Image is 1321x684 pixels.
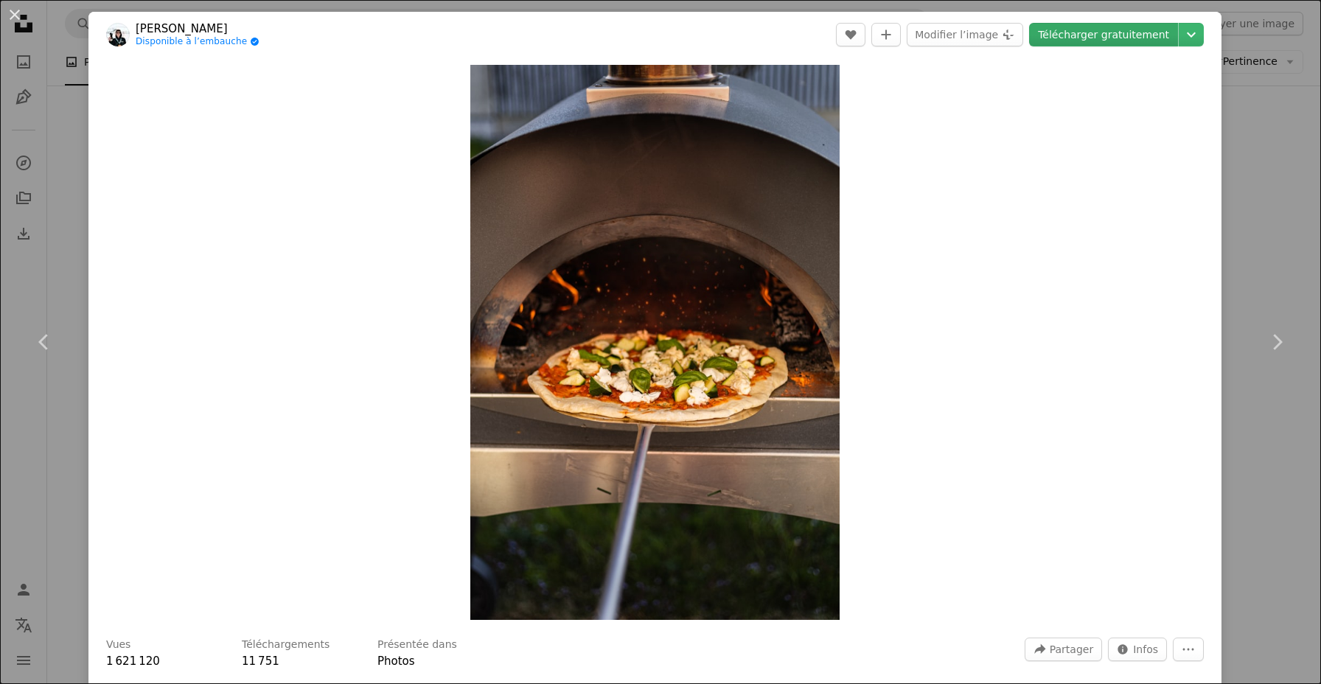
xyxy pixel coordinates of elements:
[377,655,415,668] a: Photos
[106,655,160,668] span: 1 621 120
[871,23,901,46] button: Ajouter à la collection
[470,65,840,620] button: Zoom sur cette image
[377,638,457,652] h3: Présentée dans
[470,65,840,620] img: pizza sur plaque en céramique blanche
[836,23,865,46] button: J’aime
[1173,638,1204,661] button: Plus d’actions
[136,21,259,36] a: [PERSON_NAME]
[106,23,130,46] img: Accéder au profil de Kajetan Sumila
[1233,271,1321,413] a: Suivant
[1025,638,1102,661] button: Partager cette image
[1029,23,1178,46] a: Télécharger gratuitement
[106,638,130,652] h3: Vues
[907,23,1023,46] button: Modifier l’image
[1179,23,1204,46] button: Choisissez la taille de téléchargement
[136,36,259,48] a: Disponible à l’embauche
[1108,638,1167,661] button: Statistiques de cette image
[242,638,330,652] h3: Téléchargements
[1133,638,1158,660] span: Infos
[242,655,279,668] span: 11 751
[1050,638,1093,660] span: Partager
